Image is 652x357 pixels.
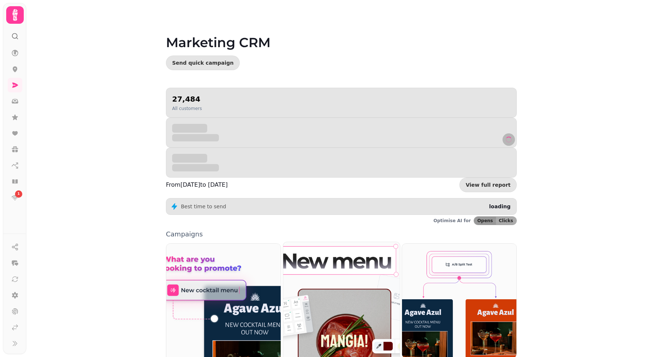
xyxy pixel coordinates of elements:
button: Send quick campaign [166,56,240,70]
button: Clicks [496,217,516,225]
button: Opens [474,217,496,225]
a: 1 [8,190,22,205]
span: 1 [18,191,20,197]
a: View full report [459,178,517,192]
span: Send quick campaign [172,60,234,65]
span: loading [489,204,511,209]
p: From [DATE] to [DATE] [166,181,228,189]
p: Best time to send [181,203,226,210]
button: refresh [503,133,515,146]
h1: Marketing CRM [166,18,517,50]
span: Clicks [499,219,513,223]
h2: 27,484 [172,94,202,104]
span: Opens [477,219,493,223]
p: Campaigns [166,231,517,238]
p: All customers [172,106,202,111]
p: Optimise AI for [433,218,471,224]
